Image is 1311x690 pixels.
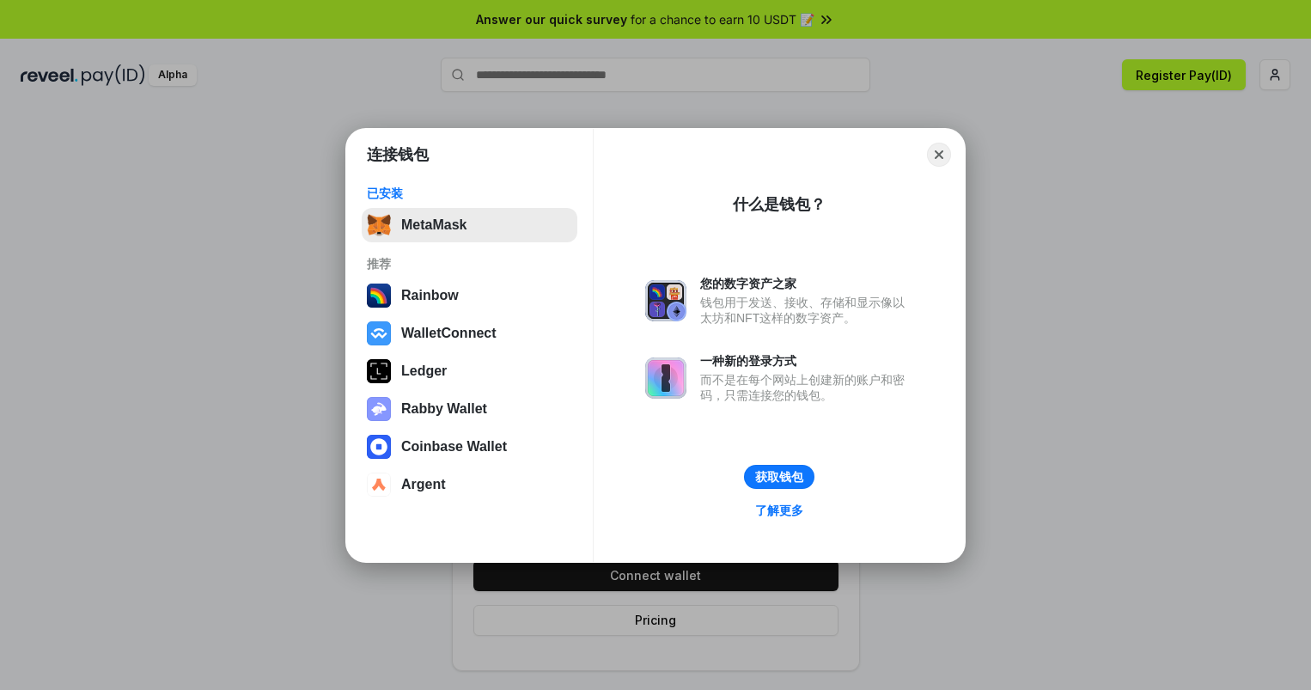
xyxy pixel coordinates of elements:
div: 已安装 [367,186,572,201]
button: Close [927,143,951,167]
img: svg+xml,%3Csvg%20xmlns%3D%22http%3A%2F%2Fwww.w3.org%2F2000%2Fsvg%22%20fill%3D%22none%22%20viewBox... [645,357,686,399]
img: svg+xml,%3Csvg%20xmlns%3D%22http%3A%2F%2Fwww.w3.org%2F2000%2Fsvg%22%20fill%3D%22none%22%20viewBox... [367,397,391,421]
div: Rainbow [401,288,459,303]
div: 推荐 [367,256,572,272]
button: Rainbow [362,278,577,313]
a: 了解更多 [745,499,814,522]
div: 了解更多 [755,503,803,518]
div: MetaMask [401,217,466,233]
button: Rabby Wallet [362,392,577,426]
button: Coinbase Wallet [362,430,577,464]
div: Rabby Wallet [401,401,487,417]
div: 钱包用于发送、接收、存储和显示像以太坊和NFT这样的数字资产。 [700,295,913,326]
div: 获取钱包 [755,469,803,485]
button: 获取钱包 [744,465,814,489]
div: WalletConnect [401,326,497,341]
div: 您的数字资产之家 [700,276,913,291]
div: Ledger [401,363,447,379]
img: svg+xml,%3Csvg%20width%3D%2228%22%20height%3D%2228%22%20viewBox%3D%220%200%2028%2028%22%20fill%3D... [367,473,391,497]
img: svg+xml,%3Csvg%20fill%3D%22none%22%20height%3D%2233%22%20viewBox%3D%220%200%2035%2033%22%20width%... [367,213,391,237]
div: Argent [401,477,446,492]
button: Argent [362,467,577,502]
button: Ledger [362,354,577,388]
div: 一种新的登录方式 [700,353,913,369]
img: svg+xml,%3Csvg%20xmlns%3D%22http%3A%2F%2Fwww.w3.org%2F2000%2Fsvg%22%20width%3D%2228%22%20height%3... [367,359,391,383]
h1: 连接钱包 [367,144,429,165]
div: 而不是在每个网站上创建新的账户和密码，只需连接您的钱包。 [700,372,913,403]
img: svg+xml,%3Csvg%20xmlns%3D%22http%3A%2F%2Fwww.w3.org%2F2000%2Fsvg%22%20fill%3D%22none%22%20viewBox... [645,280,686,321]
button: MetaMask [362,208,577,242]
div: 什么是钱包？ [733,194,826,215]
img: svg+xml,%3Csvg%20width%3D%2228%22%20height%3D%2228%22%20viewBox%3D%220%200%2028%2028%22%20fill%3D... [367,435,391,459]
img: svg+xml,%3Csvg%20width%3D%2228%22%20height%3D%2228%22%20viewBox%3D%220%200%2028%2028%22%20fill%3D... [367,321,391,345]
div: Coinbase Wallet [401,439,507,455]
img: svg+xml,%3Csvg%20width%3D%22120%22%20height%3D%22120%22%20viewBox%3D%220%200%20120%20120%22%20fil... [367,284,391,308]
button: WalletConnect [362,316,577,351]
